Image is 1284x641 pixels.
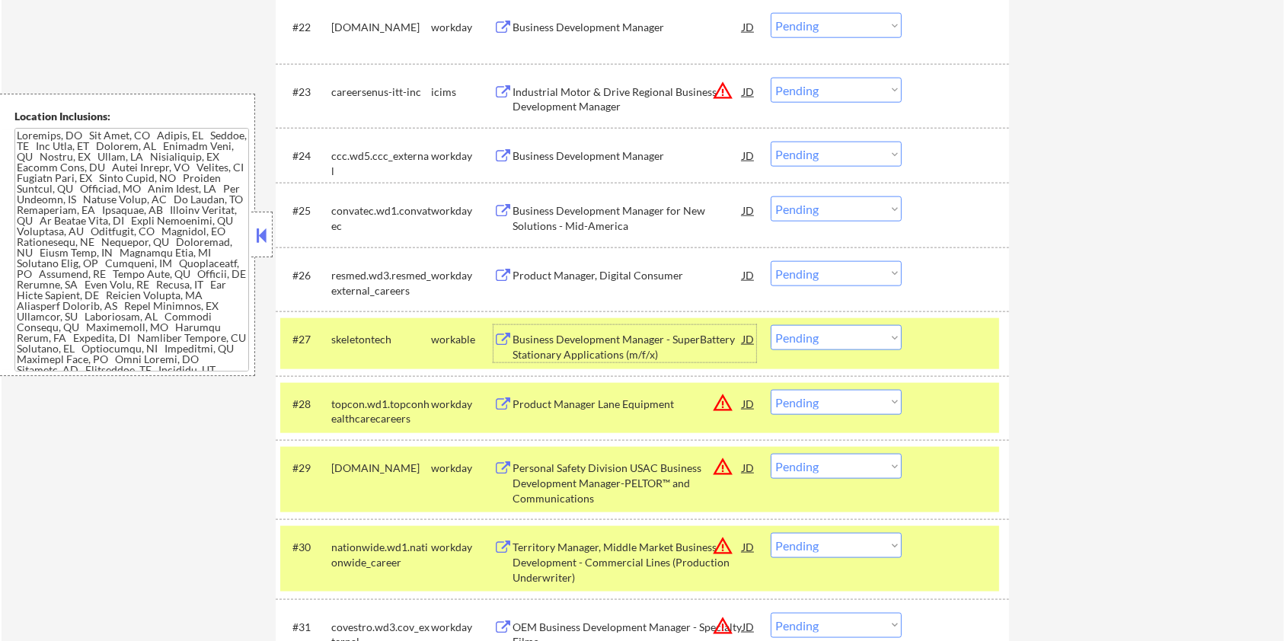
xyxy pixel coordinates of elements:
div: Business Development Manager [513,20,743,35]
div: Personal Safety Division USAC Business Development Manager-PELTOR™ and Communications [513,461,743,505]
div: workday [431,620,493,635]
div: workday [431,540,493,555]
div: Business Development Manager - SuperBattery Stationary Applications (m/f/x) [513,332,743,362]
div: JD [741,390,756,417]
div: workday [431,397,493,412]
div: workday [431,203,493,218]
div: #24 [292,148,319,164]
button: warning_amber [712,392,733,413]
div: workday [431,461,493,476]
div: careersenus-itt-inc [331,85,431,100]
div: #28 [292,397,319,412]
div: Business Development Manager [513,148,743,164]
div: JD [741,533,756,560]
div: JD [741,142,756,169]
div: Industrial Motor & Drive Regional Business Development Manager [513,85,743,114]
div: Territory Manager, Middle Market Business Development - Commercial Lines (Production Underwriter) [513,540,743,585]
div: JD [741,196,756,224]
div: #31 [292,620,319,635]
div: #27 [292,332,319,347]
div: [DOMAIN_NAME] [331,20,431,35]
div: icims [431,85,493,100]
div: nationwide.wd1.nationwide_career [331,540,431,569]
div: JD [741,78,756,105]
button: warning_amber [712,80,733,101]
div: #26 [292,268,319,283]
div: ccc.wd5.ccc_external [331,148,431,178]
div: JD [741,261,756,289]
button: warning_amber [712,456,733,477]
div: resmed.wd3.resmed_external_careers [331,268,431,298]
div: #25 [292,203,319,218]
div: convatec.wd1.convatec [331,203,431,233]
div: workday [431,268,493,283]
div: #30 [292,540,319,555]
div: #23 [292,85,319,100]
div: skeletontech [331,332,431,347]
div: JD [741,13,756,40]
div: Product Manager, Digital Consumer [513,268,743,283]
button: warning_amber [712,615,733,636]
div: JD [741,613,756,640]
div: Business Development Manager for New Solutions - Mid-America [513,203,743,233]
div: Location Inclusions: [14,109,249,124]
div: topcon.wd1.topconhealthcarecareers [331,397,431,426]
div: #29 [292,461,319,476]
div: Product Manager Lane Equipment [513,397,743,412]
div: JD [741,325,756,352]
div: [DOMAIN_NAME] [331,461,431,476]
button: warning_amber [712,535,733,556]
div: workable [431,332,493,347]
div: workday [431,20,493,35]
div: JD [741,454,756,481]
div: workday [431,148,493,164]
div: #22 [292,20,319,35]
